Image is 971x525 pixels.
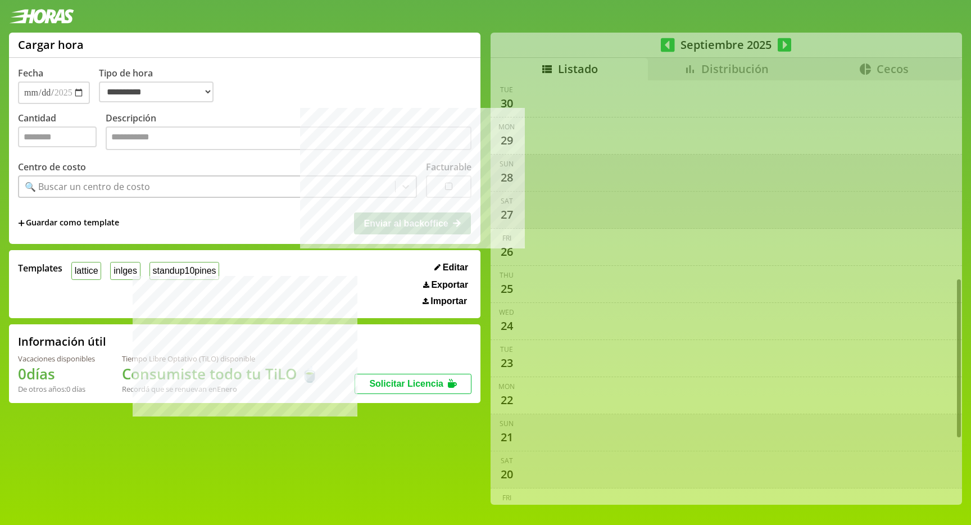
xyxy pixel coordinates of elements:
[18,161,86,173] label: Centro de costo
[420,279,471,291] button: Exportar
[443,262,468,273] span: Editar
[18,126,97,147] input: Cantidad
[25,180,150,193] div: 🔍 Buscar un centro de costo
[71,262,101,279] button: lattice
[106,126,471,150] textarea: Descripción
[122,354,319,364] div: Tiempo Libre Optativo (TiLO) disponible
[18,67,43,79] label: Fecha
[355,374,471,394] button: Solicitar Licencia
[110,262,140,279] button: inlges
[18,262,62,274] span: Templates
[18,217,25,229] span: +
[18,364,95,384] h1: 0 días
[99,82,214,102] select: Tipo de hora
[18,217,119,229] span: +Guardar como template
[431,262,471,273] button: Editar
[149,262,220,279] button: standup10pines
[431,280,468,290] span: Exportar
[122,364,319,384] h1: Consumiste todo tu TiLO 🍵
[18,354,95,364] div: Vacaciones disponibles
[217,384,237,394] b: Enero
[9,9,74,24] img: logotipo
[122,384,319,394] div: Recordá que se renuevan en
[426,161,471,173] label: Facturable
[106,112,471,153] label: Descripción
[430,296,467,306] span: Importar
[369,379,443,388] span: Solicitar Licencia
[99,67,223,104] label: Tipo de hora
[18,334,106,349] h2: Información útil
[18,384,95,394] div: De otros años: 0 días
[18,37,84,52] h1: Cargar hora
[18,112,106,153] label: Cantidad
